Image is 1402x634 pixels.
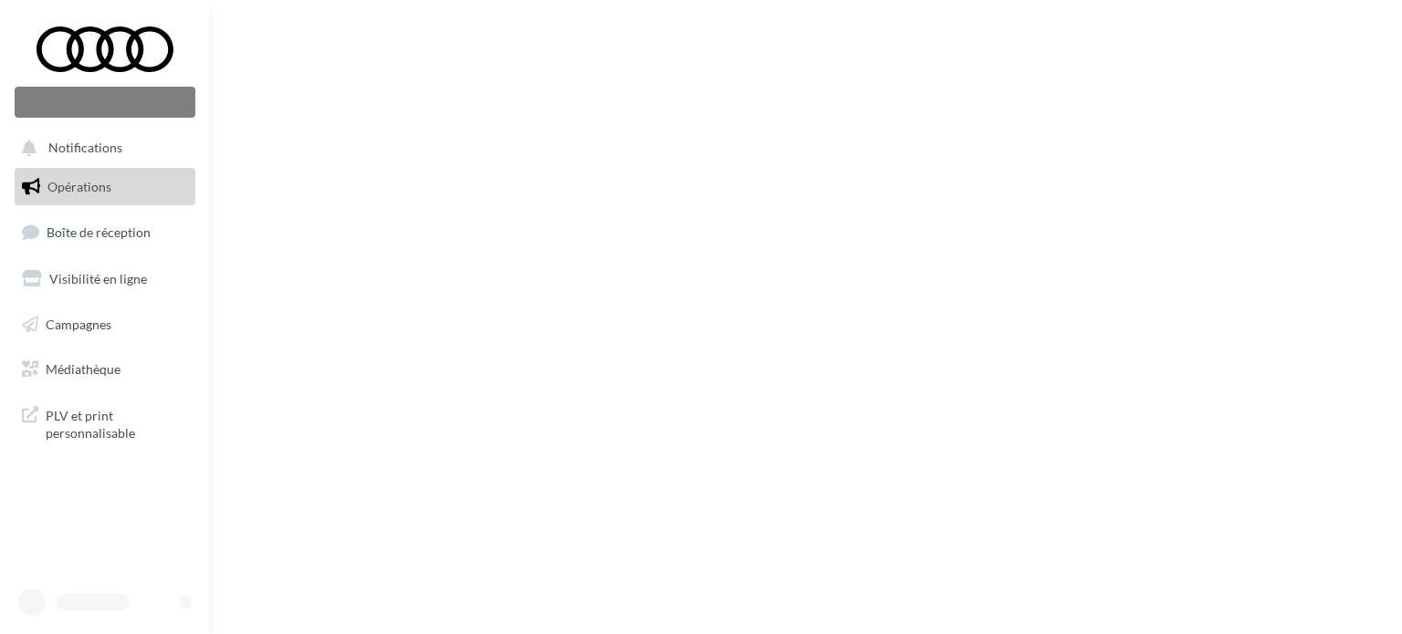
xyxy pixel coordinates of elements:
span: Campagnes [46,316,111,331]
span: PLV et print personnalisable [46,403,188,442]
a: PLV et print personnalisable [11,396,199,450]
span: Boîte de réception [47,224,151,240]
a: Médiathèque [11,350,199,389]
a: Boîte de réception [11,213,199,252]
div: Nouvelle campagne [15,87,195,118]
span: Notifications [48,140,122,156]
a: Opérations [11,168,199,206]
a: Visibilité en ligne [11,260,199,298]
a: Campagnes [11,306,199,344]
span: Visibilité en ligne [49,271,147,286]
span: Opérations [47,179,111,194]
span: Médiathèque [46,361,120,377]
